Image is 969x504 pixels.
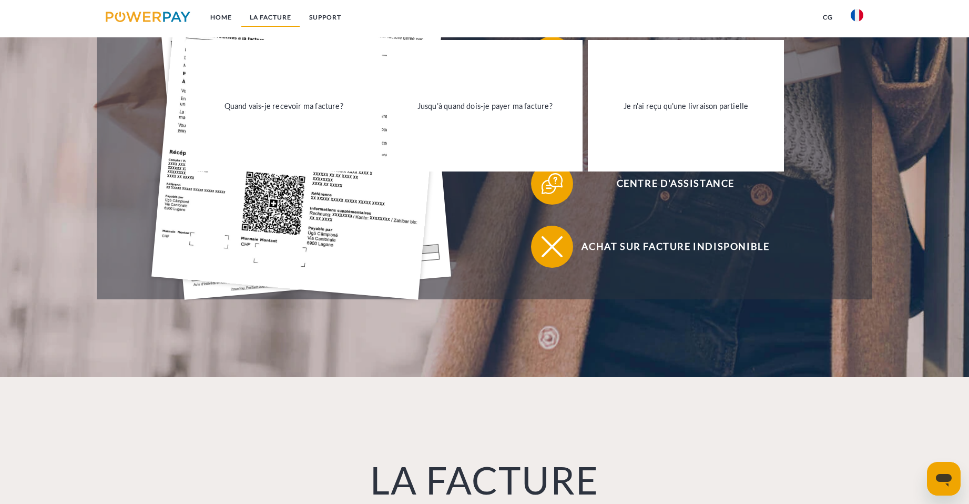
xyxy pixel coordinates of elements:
[201,8,241,27] a: Home
[851,9,863,22] img: fr
[927,462,961,496] iframe: Bouton de lancement de la fenêtre de messagerie
[192,98,375,113] div: Quand vais-je recevoir ma facture?
[539,234,565,260] img: qb_close.svg
[539,170,565,197] img: qb_help.svg
[241,8,300,27] a: LA FACTURE
[594,98,778,113] div: Je n'ai reçu qu'une livraison partielle
[547,163,804,205] span: Centre d'assistance
[531,226,804,268] button: Achat sur facture indisponible
[106,12,190,22] img: logo-powerpay.svg
[531,163,804,205] button: Centre d'assistance
[393,98,577,113] div: Jusqu'à quand dois-je payer ma facture?
[300,8,350,27] a: Support
[116,456,853,503] h1: LA FACTURE
[814,8,842,27] a: CG
[547,226,804,268] span: Achat sur facture indisponible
